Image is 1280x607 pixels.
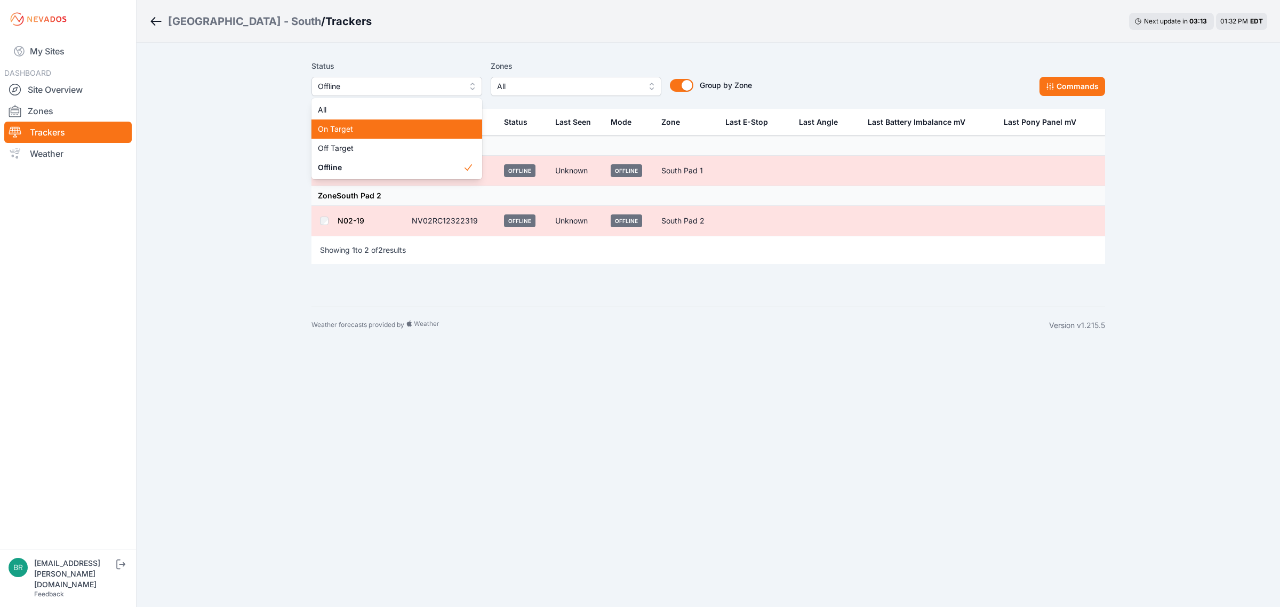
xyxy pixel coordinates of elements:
span: Offline [318,80,461,93]
div: Offline [311,98,482,179]
span: Off Target [318,143,463,154]
span: On Target [318,124,463,134]
button: Offline [311,77,482,96]
span: All [318,105,463,115]
span: Offline [318,162,463,173]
